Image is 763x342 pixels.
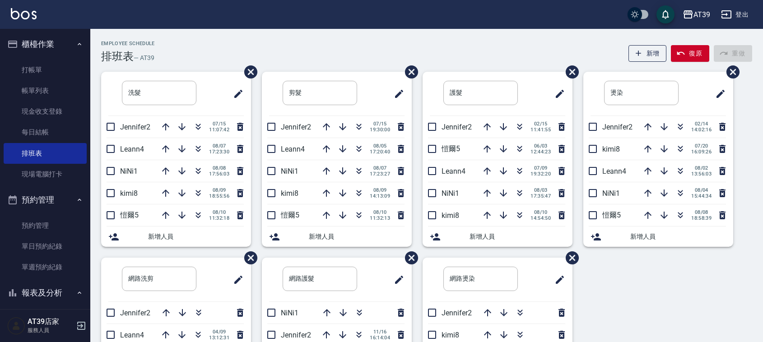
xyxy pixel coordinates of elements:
[281,167,298,176] span: NiNi1
[442,211,459,220] span: kimi8
[4,164,87,185] a: 現場電腦打卡
[691,127,712,133] span: 14:02:16
[370,329,390,335] span: 11/16
[4,32,87,56] button: 櫃檯作業
[691,165,712,171] span: 08/02
[4,308,87,329] a: 報表目錄
[101,50,134,63] h3: 排班表
[691,209,712,215] span: 08/08
[209,121,229,127] span: 07/15
[11,8,37,19] img: Logo
[442,331,459,339] span: kimi8
[120,211,139,219] span: 愷爾5
[4,80,87,101] a: 帳單列表
[101,226,251,247] div: 新增人員
[281,309,298,317] span: NiNi1
[309,232,405,241] span: 新增人員
[691,171,712,177] span: 13:56:03
[281,123,311,131] span: Jennifer2
[4,60,87,80] a: 打帳單
[602,189,620,198] span: NiNi1
[530,209,551,215] span: 08/10
[530,171,551,177] span: 19:32:20
[559,59,580,85] span: 刪除班表
[602,123,633,131] span: Jennifer2
[237,245,259,271] span: 刪除班表
[442,144,460,153] span: 愷爾5
[693,9,710,20] div: AT39
[281,145,305,153] span: Leann4
[442,123,472,131] span: Jennifer2
[559,245,580,271] span: 刪除班表
[370,165,390,171] span: 08/07
[209,187,229,193] span: 08/09
[442,309,472,317] span: Jennifer2
[671,45,709,62] button: 復原
[4,188,87,212] button: 預約管理
[530,187,551,193] span: 08/03
[209,335,229,341] span: 13:12:31
[122,267,196,291] input: 排版標題
[228,83,244,105] span: 修改班表的標題
[443,267,518,291] input: 排版標題
[530,165,551,171] span: 07/09
[656,5,675,23] button: save
[209,127,229,133] span: 11:07:42
[470,232,565,241] span: 新增人員
[530,127,551,133] span: 11:41:55
[209,193,229,199] span: 18:55:56
[423,226,572,247] div: 新增人員
[4,215,87,236] a: 預約管理
[398,59,419,85] span: 刪除班表
[628,45,667,62] button: 新增
[679,5,714,24] button: AT39
[720,59,741,85] span: 刪除班表
[602,167,626,176] span: Leann4
[120,331,144,339] span: Leann4
[209,209,229,215] span: 08/10
[209,215,229,221] span: 11:32:18
[28,326,74,334] p: 服務人員
[549,269,565,291] span: 修改班表的標題
[4,101,87,122] a: 現金收支登錄
[370,187,390,193] span: 08/09
[148,232,244,241] span: 新增人員
[388,83,405,105] span: 修改班表的標題
[370,209,390,215] span: 08/10
[530,143,551,149] span: 06/03
[370,121,390,127] span: 07/15
[7,317,25,335] img: Person
[442,189,459,198] span: NiNi1
[370,193,390,199] span: 14:13:09
[209,149,229,155] span: 17:23:30
[388,269,405,291] span: 修改班表的標題
[122,81,196,105] input: 排版標題
[370,143,390,149] span: 08/05
[120,309,150,317] span: Jennifer2
[691,187,712,193] span: 08/04
[283,81,357,105] input: 排版標題
[281,331,311,339] span: Jennifer2
[530,193,551,199] span: 17:35:47
[209,329,229,335] span: 04/09
[370,215,390,221] span: 11:32:13
[4,257,87,277] a: 單週預約紀錄
[691,143,712,149] span: 07/20
[101,41,155,46] h2: Employee Schedule
[530,215,551,221] span: 14:54:50
[530,149,551,155] span: 12:44:23
[209,143,229,149] span: 08/07
[691,149,712,155] span: 16:09:26
[710,83,726,105] span: 修改班表的標題
[370,127,390,133] span: 19:30:00
[443,81,518,105] input: 排版標題
[602,211,621,219] span: 愷爾5
[370,171,390,177] span: 17:23:27
[120,189,138,198] span: kimi8
[120,145,144,153] span: Leann4
[209,171,229,177] span: 17:56:03
[717,6,752,23] button: 登出
[281,211,299,219] span: 愷爾5
[120,167,138,176] span: NiNi1
[691,215,712,221] span: 18:58:39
